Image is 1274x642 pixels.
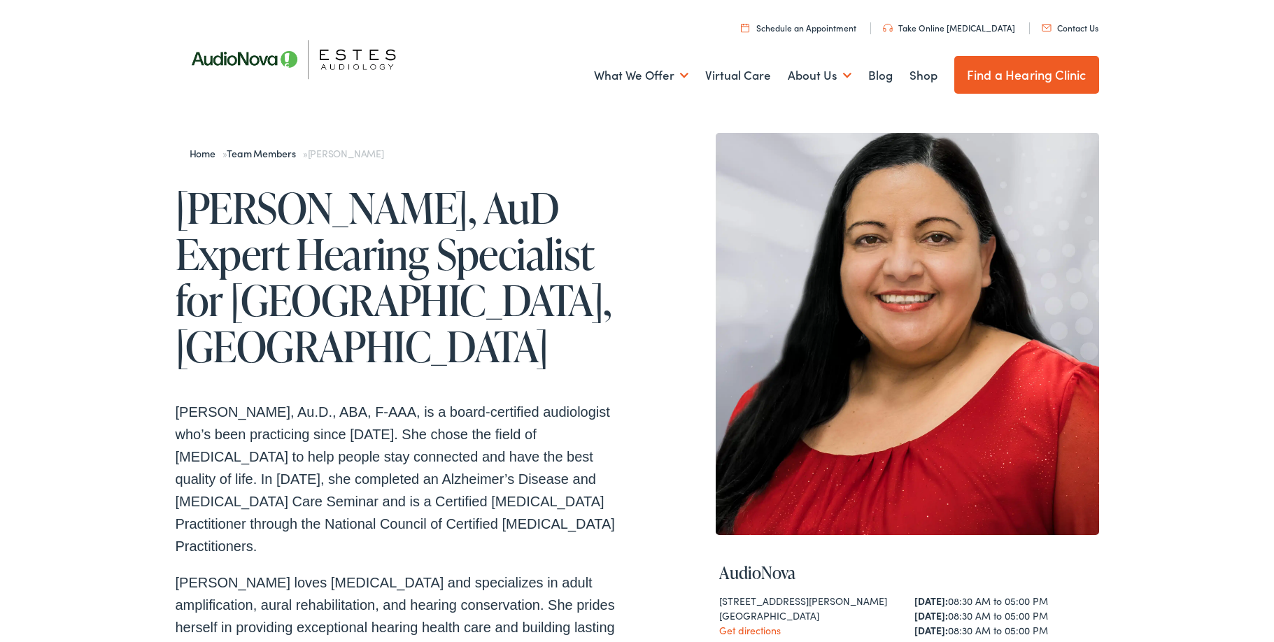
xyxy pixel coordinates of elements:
span: [PERSON_NAME] [308,146,384,160]
a: Shop [910,50,937,101]
img: utility icon [1042,24,1052,31]
p: [PERSON_NAME], Au.D., ABA, F-AAA, is a board-certified audiologist who’s been practicing since [D... [176,401,637,557]
img: utility icon [741,23,749,32]
a: Team Members [227,146,302,160]
h1: [PERSON_NAME], AuD Expert Hearing Specialist for [GEOGRAPHIC_DATA], [GEOGRAPHIC_DATA] [176,185,637,369]
div: [STREET_ADDRESS][PERSON_NAME] [719,594,900,608]
a: Contact Us [1042,22,1098,34]
strong: [DATE]: [914,623,948,637]
strong: [DATE]: [914,608,948,622]
a: Schedule an Appointment [741,22,856,34]
a: Get directions [719,623,781,637]
strong: [DATE]: [914,594,948,608]
h4: AudioNova [719,563,1096,583]
div: [GEOGRAPHIC_DATA] [719,608,900,623]
a: About Us [788,50,851,101]
a: Home [190,146,222,160]
img: utility icon [883,24,893,32]
span: » » [190,146,384,160]
a: Take Online [MEDICAL_DATA] [883,22,1015,34]
a: Virtual Care [705,50,771,101]
a: What We Offer [594,50,688,101]
a: Blog [868,50,893,101]
a: Find a Hearing Clinic [954,56,1099,94]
